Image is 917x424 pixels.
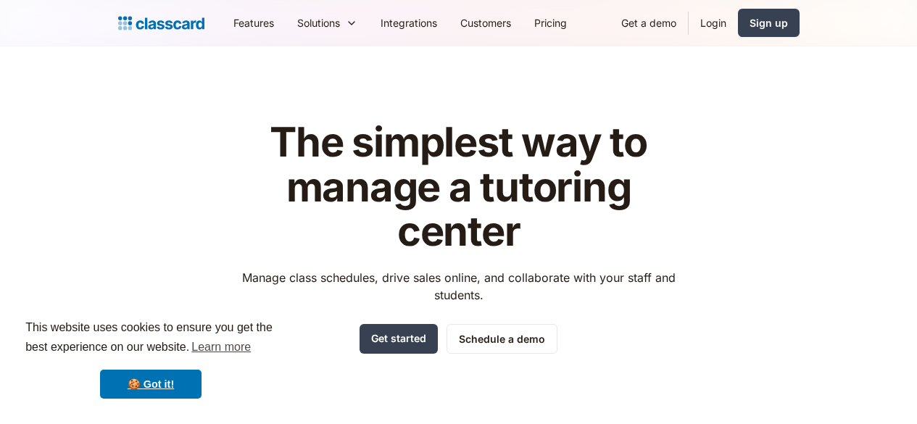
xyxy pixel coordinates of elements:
[610,7,688,39] a: Get a demo
[189,336,253,358] a: learn more about cookies
[523,7,578,39] a: Pricing
[360,324,438,354] a: Get started
[12,305,290,412] div: cookieconsent
[228,269,689,304] p: Manage class schedules, drive sales online, and collaborate with your staff and students.
[750,15,788,30] div: Sign up
[100,370,202,399] a: dismiss cookie message
[449,7,523,39] a: Customers
[228,120,689,254] h1: The simplest way to manage a tutoring center
[369,7,449,39] a: Integrations
[286,7,369,39] div: Solutions
[689,7,738,39] a: Login
[447,324,557,354] a: Schedule a demo
[297,15,340,30] div: Solutions
[222,7,286,39] a: Features
[738,9,800,37] a: Sign up
[25,319,276,358] span: This website uses cookies to ensure you get the best experience on our website.
[118,13,204,33] a: home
